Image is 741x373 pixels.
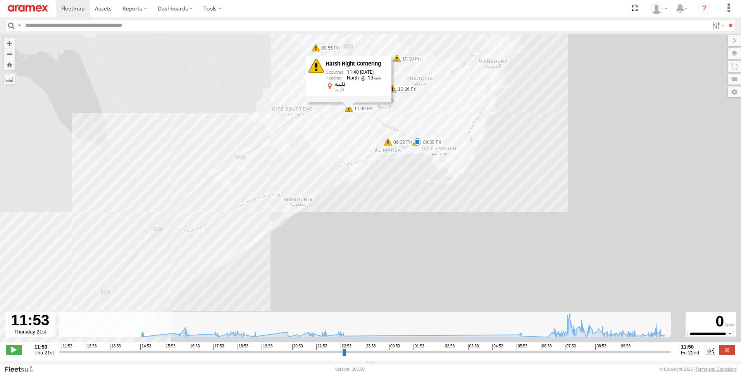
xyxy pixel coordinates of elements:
[189,344,200,350] span: 16:53
[687,313,735,331] div: 0
[620,344,631,350] span: 09:53
[468,344,479,350] span: 03:53
[565,344,576,350] span: 07:53
[326,61,387,67] div: Harsh Right Cornering
[292,344,303,350] span: 20:53
[349,105,375,112] label: 11:40 Fri
[4,365,40,373] a: Visit our Website
[8,5,48,12] img: aramex-logo.svg
[335,82,387,87] div: قليبية
[238,344,248,350] span: 18:53
[698,2,710,15] i: ?
[517,344,527,350] span: 05:53
[140,344,151,350] span: 14:53
[4,59,15,70] button: Zoom Home
[541,344,552,350] span: 06:53
[341,344,352,350] span: 22:53
[34,350,54,356] span: Thu 21st Aug 2025
[365,344,376,350] span: 23:53
[16,20,22,31] label: Search Query
[4,48,15,59] button: Zoom out
[719,345,735,355] label: Close
[492,344,503,350] span: 04:53
[6,345,22,355] label: Play/Stop
[696,367,737,371] a: Terms and Conditions
[4,38,15,48] button: Zoom in
[335,88,387,92] div: قليبية
[4,74,15,85] label: Measure
[414,344,424,350] span: 01:53
[316,45,342,52] label: 09:55 Fri
[335,367,365,371] div: Version: 306.00
[359,76,381,81] span: 19
[326,70,387,76] div: 11:40 [DATE]
[681,344,700,350] strong: 11:50
[347,76,359,81] span: North
[648,3,670,14] div: Zied Bensalem
[34,344,54,350] strong: 11:53
[660,367,737,371] div: © Copyright 2025 -
[444,344,455,350] span: 02:53
[388,139,414,146] label: 09:32 Fri
[213,344,224,350] span: 17:53
[595,344,606,350] span: 08:53
[389,344,400,350] span: 00:53
[417,139,443,146] label: 09:30 Fri
[709,20,726,31] label: Search Filter Options
[262,344,272,350] span: 19:53
[165,344,176,350] span: 15:53
[316,344,327,350] span: 21:53
[393,86,419,93] label: 10:26 Fri
[110,344,121,350] span: 13:53
[397,55,423,62] label: 10:10 Fri
[86,344,97,350] span: 12:53
[62,344,72,350] span: 11:53
[681,350,700,356] span: Fri 22nd Aug 2025
[728,86,741,97] label: Map Settings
